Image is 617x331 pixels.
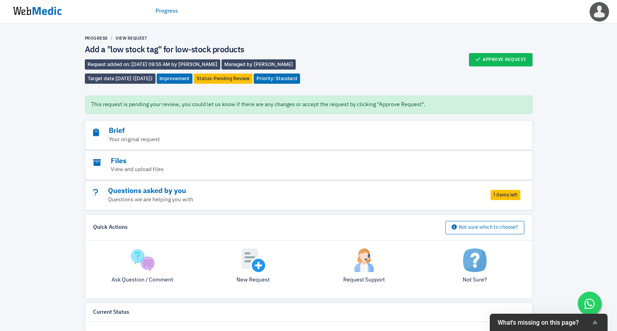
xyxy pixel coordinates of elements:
span: What's missing on this page? [498,319,590,326]
img: add.png [242,248,265,272]
h6: Quick Actions [93,224,128,231]
span: Managed by [PERSON_NAME] [222,59,296,70]
p: Your original request [93,136,481,144]
span: Target date [DATE] ([DATE]) [85,74,156,84]
nav: breadcrumb [85,35,309,41]
h3: Brief [93,127,481,136]
h3: Questions asked by you [93,187,481,196]
h3: Files [93,157,481,166]
p: View and upload files [93,165,481,174]
a: Progress [85,36,108,40]
button: Not sure which to choose? [445,221,524,234]
h4: Add a "low stock tag" for low-stock products [85,45,309,55]
a: View Request [115,36,147,40]
span: Improvement [157,74,192,84]
span: 1 items left [491,190,520,200]
h6: Current Status [93,309,129,316]
span: Priority: Standard [254,74,300,84]
span: Status: Pending Review [194,74,253,84]
a: Progress [156,7,178,15]
p: Ask Question / Comment [93,276,192,284]
img: support.png [352,248,376,272]
button: Approve Request [469,53,533,66]
p: Request Support [315,276,414,284]
img: not-sure.png [463,248,487,272]
p: New Request [204,276,303,284]
p: Questions we are helping you with [93,196,481,204]
button: Show survey - What's missing on this page? [498,318,600,327]
div: This request is pending your review, you could let us know if there are any changes or accept the... [85,96,533,114]
span: Request added on: [DATE] 09:55 AM by [PERSON_NAME] [85,59,220,70]
img: question.png [131,248,154,272]
p: Not Sure? [425,276,524,284]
